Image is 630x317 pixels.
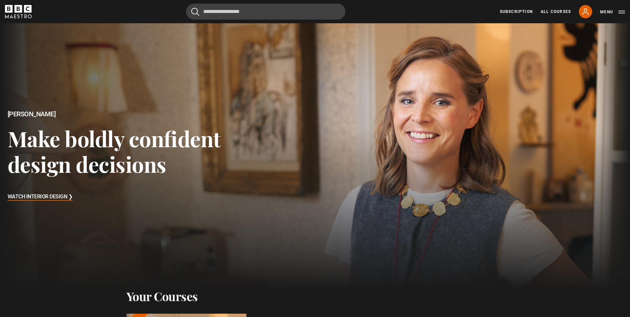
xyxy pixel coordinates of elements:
button: Submit the search query [191,8,199,16]
a: All Courses [541,9,571,15]
h3: Make boldly confident design decisions [8,126,252,177]
a: Subscription [500,9,533,15]
input: Search [186,4,345,20]
svg: BBC Maestro [5,5,32,18]
h3: Watch Interior Design ❯ [8,192,73,202]
button: Toggle navigation [600,9,625,15]
h2: [PERSON_NAME] [8,110,252,118]
h2: Your Courses [127,289,198,303]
